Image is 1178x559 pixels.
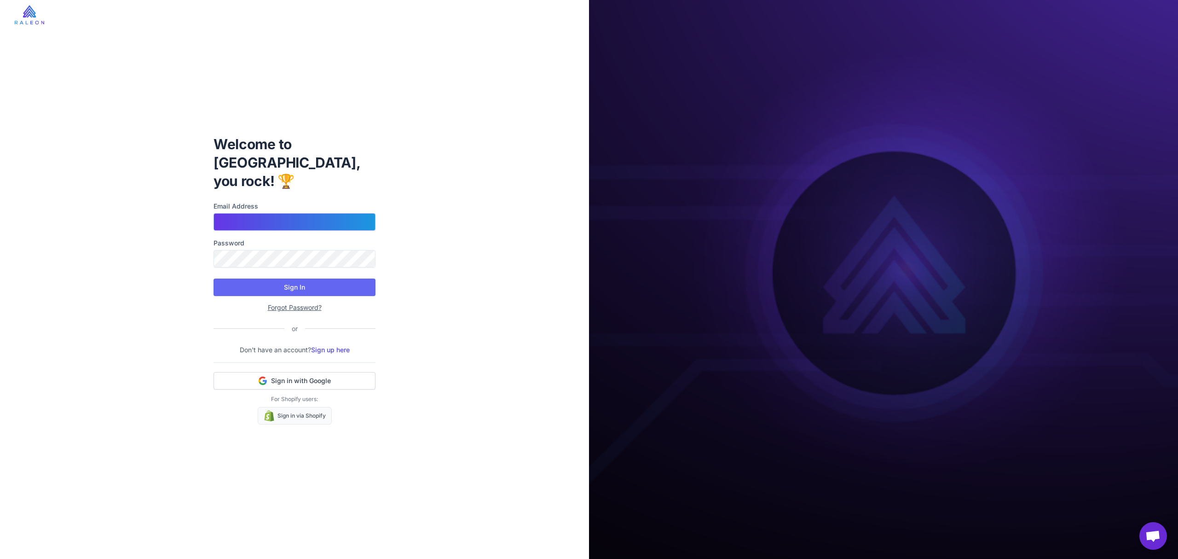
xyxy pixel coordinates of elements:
[214,395,375,403] p: For Shopify users:
[268,303,322,311] a: Forgot Password?
[284,324,305,334] div: or
[1139,522,1167,550] a: Open chat
[214,279,375,296] button: Sign In
[214,345,375,355] p: Don't have an account?
[214,372,375,390] button: Sign in with Google
[311,346,350,354] a: Sign up here
[214,135,375,190] h1: Welcome to [GEOGRAPHIC_DATA], you rock! 🏆
[15,5,44,24] img: raleon-logo-whitebg.9aac0268.jpg
[214,238,375,248] label: Password
[271,376,331,385] span: Sign in with Google
[258,407,332,425] a: Sign in via Shopify
[214,201,375,211] label: Email Address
